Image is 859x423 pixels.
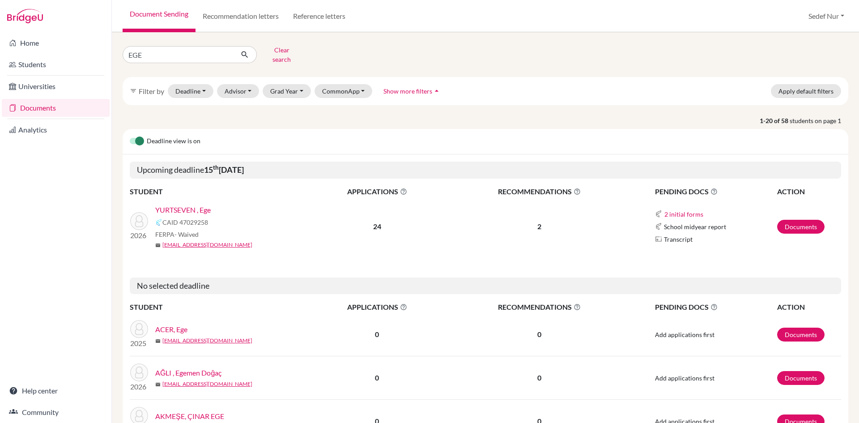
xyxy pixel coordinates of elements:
[771,84,841,98] button: Apply default filters
[309,186,445,197] span: APPLICATIONS
[446,221,633,232] p: 2
[155,219,162,226] img: Common App logo
[446,372,633,383] p: 0
[2,56,110,73] a: Students
[315,84,373,98] button: CommonApp
[257,43,306,66] button: Clear search
[664,222,726,231] span: School midyear report
[2,77,110,95] a: Universities
[263,84,311,98] button: Grad Year
[155,243,161,248] span: mail
[2,99,110,117] a: Documents
[162,241,252,249] a: [EMAIL_ADDRESS][DOMAIN_NAME]
[655,186,776,197] span: PENDING DOCS
[664,209,704,219] button: 2 initial forms
[217,84,259,98] button: Advisor
[2,34,110,52] a: Home
[375,330,379,338] b: 0
[2,121,110,139] a: Analytics
[777,220,825,234] a: Documents
[655,223,662,230] img: Common App logo
[162,380,252,388] a: [EMAIL_ADDRESS][DOMAIN_NAME]
[7,9,43,23] img: Bridge-U
[147,136,200,147] span: Deadline view is on
[155,367,221,378] a: AĞLI , Egemen Doğaç
[655,210,662,218] img: Common App logo
[309,302,445,312] span: APPLICATIONS
[213,164,219,171] sup: th
[655,331,714,338] span: Add applications first
[130,162,841,179] h5: Upcoming deadline
[446,186,633,197] span: RECOMMENDATIONS
[139,87,164,95] span: Filter by
[155,324,187,335] a: ACER, Ege
[130,87,137,94] i: filter_list
[204,165,244,175] b: 15 [DATE]
[2,403,110,421] a: Community
[130,381,148,392] p: 2026
[777,186,841,197] th: ACTION
[432,86,441,95] i: arrow_drop_up
[162,337,252,345] a: [EMAIL_ADDRESS][DOMAIN_NAME]
[130,186,309,197] th: STUDENT
[777,301,841,313] th: ACTION
[446,302,633,312] span: RECOMMENDATIONS
[375,373,379,382] b: 0
[174,231,199,238] span: - Waived
[130,212,148,230] img: YURTSEVEN , Ege
[130,363,148,381] img: AĞLI , Egemen Doğaç
[155,205,211,215] a: YURTSEVEN , Ege
[664,235,693,244] span: Transcript
[130,320,148,338] img: ACER, Ege
[383,87,432,95] span: Show more filters
[777,328,825,342] a: Documents
[790,116,848,125] span: students on page 1
[804,8,848,25] button: Sedef Nur
[373,222,381,231] b: 24
[760,116,790,125] strong: 1-20 of 58
[155,338,161,344] span: mail
[130,301,309,313] th: STUDENT
[777,371,825,385] a: Documents
[130,338,148,349] p: 2025
[155,382,161,387] span: mail
[155,411,224,422] a: AKMEŞE, ÇINAR EGE
[123,46,234,63] input: Find student by name...
[655,302,776,312] span: PENDING DOCS
[655,374,714,382] span: Add applications first
[376,84,449,98] button: Show more filtersarrow_drop_up
[130,278,841,295] h5: No selected deadline
[168,84,213,98] button: Deadline
[655,235,662,243] img: Parchments logo
[446,329,633,340] p: 0
[162,218,208,227] span: CAID 47029258
[130,230,148,241] p: 2026
[155,230,199,239] span: FERPA
[2,382,110,400] a: Help center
